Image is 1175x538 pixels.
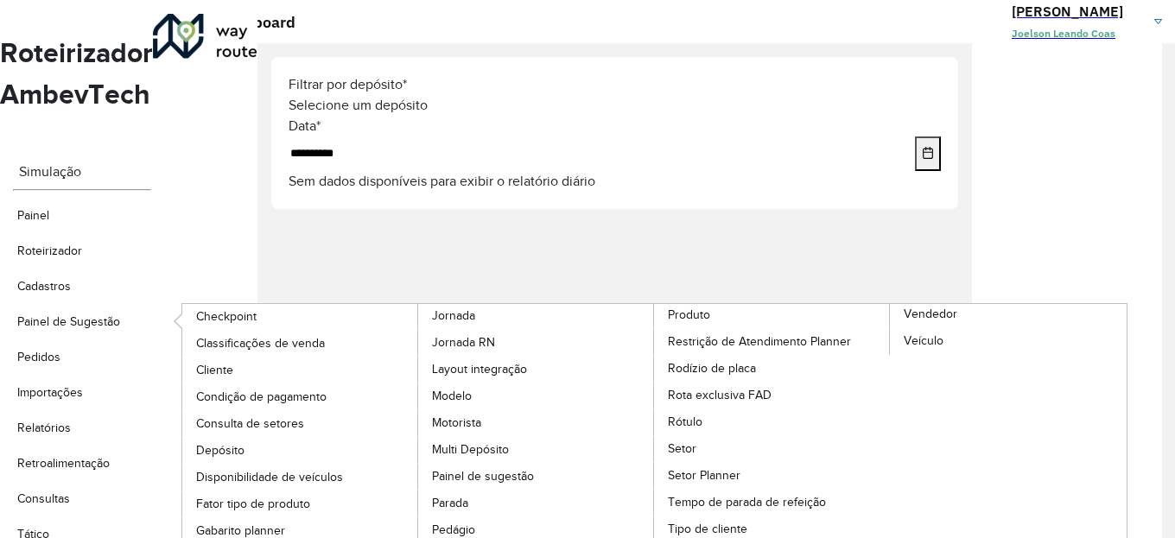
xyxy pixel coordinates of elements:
[904,305,957,323] span: Vendedor
[668,332,851,351] span: Restrição de Atendimento Planner
[418,464,655,490] a: Painel de sugestão
[196,361,233,379] span: Cliente
[668,306,710,324] span: Produto
[654,329,891,355] a: Restrição de Atendimento Planner
[182,491,419,517] a: Fator tipo de produto
[182,304,419,330] a: Checkpoint
[432,494,468,512] span: Parada
[432,307,475,325] span: Jornada
[654,383,891,408] a: Rota exclusiva FAD
[432,440,509,459] span: Multi Depósito
[654,436,891,462] a: Setor
[182,331,419,357] a: Classificações de venda
[418,330,655,356] a: Jornada RN
[418,410,655,436] a: Motorista
[432,360,527,378] span: Layout integração
[19,164,81,179] label: Simulação
[17,313,120,331] span: Painel de Sugestão
[182,465,419,491] a: Disponibilidade de veículos
[17,383,83,402] span: Importações
[418,491,655,516] a: Parada
[182,411,419,437] a: Consulta de setores
[1012,1,1141,22] h3: [PERSON_NAME]
[432,333,495,351] span: Jornada RN
[654,463,891,489] a: Setor Planner
[196,388,327,406] span: Condição de pagamento
[196,334,325,352] span: Classificações de venda
[668,359,756,377] span: Rodízio de placa
[182,438,419,464] a: Depósito
[196,495,310,513] span: Fator tipo de produto
[182,384,419,410] a: Condição de pagamento
[17,348,60,366] span: Pedidos
[915,136,941,171] button: Choose Date
[668,440,696,458] span: Setor
[17,277,71,295] span: Cadastros
[418,437,655,463] a: Multi Depósito
[17,419,71,437] span: Relatórios
[289,174,595,188] label: Sem dados disponíveis para exibir o relatório diário
[432,414,481,432] span: Motorista
[1012,1,1175,42] a: [PERSON_NAME]Joelson Leando Coas
[289,118,321,133] label: Data
[904,332,943,350] span: Veículo
[668,520,747,538] span: Tipo de cliente
[196,468,343,486] span: Disponibilidade de veículos
[668,386,772,404] span: Rota exclusiva FAD
[654,356,891,382] a: Rodízio de placa
[1012,27,1115,40] span: Joelson Leando Coas
[654,490,891,516] a: Tempo de parada de refeição
[432,387,472,405] span: Modelo
[17,454,110,472] span: Retroalimentação
[668,493,826,511] span: Tempo de parada de refeição
[17,242,82,260] span: Roteirizador
[654,409,891,435] a: Rótulo
[17,490,70,508] span: Consultas
[668,413,702,431] span: Rótulo
[182,358,419,383] a: Cliente
[668,466,740,484] span: Setor Planner
[17,206,49,225] span: Painel
[418,357,655,383] a: Layout integração
[289,77,407,92] label: Filtrar por depósito
[196,415,304,433] span: Consulta de setores
[890,328,1127,354] a: Veículo
[196,441,245,459] span: Depósito
[418,383,655,409] a: Modelo
[196,307,257,326] span: Checkpoint
[432,467,534,485] span: Painel de sugestão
